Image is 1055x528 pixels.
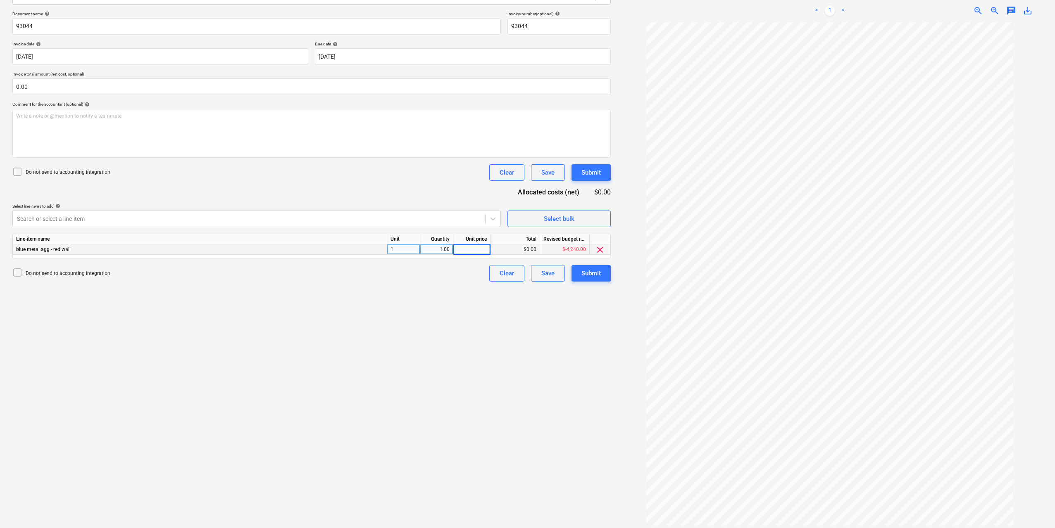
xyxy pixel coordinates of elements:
div: Save [541,268,555,279]
button: Save [531,265,565,282]
span: zoom_in [973,6,983,16]
div: Clear [500,268,514,279]
span: help [553,11,560,16]
button: Clear [489,265,524,282]
div: Select bulk [544,213,574,224]
input: Invoice total amount (net cost, optional) [12,78,611,95]
span: clear [595,245,605,255]
div: Due date [315,41,611,47]
div: Document name [12,11,501,17]
div: Invoice date [12,41,308,47]
button: Select bulk [507,211,611,227]
div: Invoice number (optional) [507,11,611,17]
div: Allocated costs (net) [503,187,593,197]
div: Quantity [420,234,453,244]
div: Submit [581,268,601,279]
span: help [43,11,50,16]
span: help [54,204,60,208]
button: Submit [572,265,611,282]
p: Invoice total amount (net cost, optional) [12,71,611,78]
span: chat [1006,6,1016,16]
span: help [83,102,90,107]
div: $0.00 [593,187,611,197]
div: 1 [387,244,420,255]
div: Select line-items to add [12,204,501,209]
button: Clear [489,164,524,181]
div: Submit [581,167,601,178]
div: Clear [500,167,514,178]
div: Save [541,167,555,178]
span: help [34,42,41,47]
iframe: Chat Widget [1014,488,1055,528]
button: Submit [572,164,611,181]
p: Do not send to accounting integration [26,270,110,277]
span: help [331,42,338,47]
div: Line-item name [13,234,387,244]
a: Previous page [812,6,822,16]
input: Invoice number [507,18,611,35]
input: Invoice date not specified [12,48,308,65]
div: Unit [387,234,420,244]
div: $-4,240.00 [540,244,590,255]
button: Save [531,164,565,181]
p: Do not send to accounting integration [26,169,110,176]
div: Comment for the accountant (optional) [12,102,611,107]
div: Total [491,234,540,244]
input: Due date not specified [315,48,611,65]
div: 1.00 [424,244,450,255]
div: $0.00 [491,244,540,255]
span: zoom_out [990,6,1000,16]
span: save_alt [1023,6,1033,16]
span: blue metal agg - rediwall [16,246,71,252]
a: Next page [838,6,848,16]
input: Document name [12,18,501,35]
a: Page 1 is your current page [825,6,835,16]
div: Revised budget remaining [540,234,590,244]
div: Unit price [453,234,491,244]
